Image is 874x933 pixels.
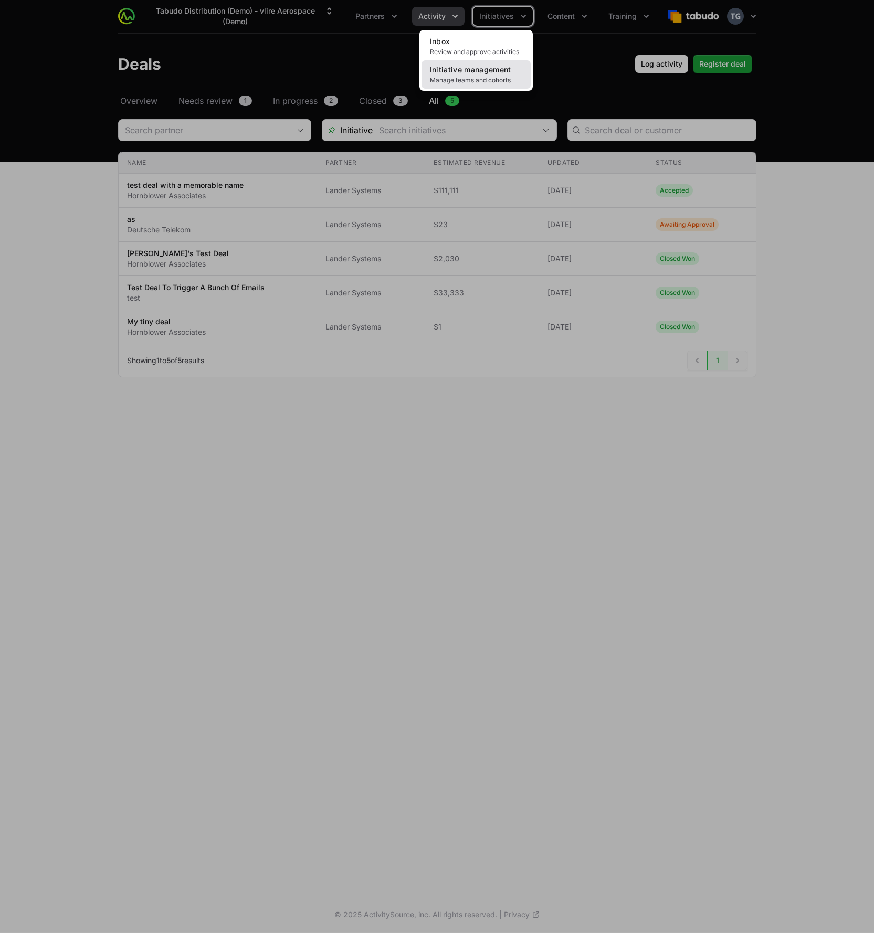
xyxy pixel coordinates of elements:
span: Manage teams and cohorts [430,76,522,84]
span: Initiative management [430,65,511,74]
span: Inbox [430,37,450,46]
div: Initiatives menu [473,7,533,26]
a: InboxReview and approve activities [422,32,531,60]
div: Main navigation [135,2,656,31]
span: Review and approve activities [430,48,522,56]
a: Initiative managementManage teams and cohorts [422,60,531,89]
